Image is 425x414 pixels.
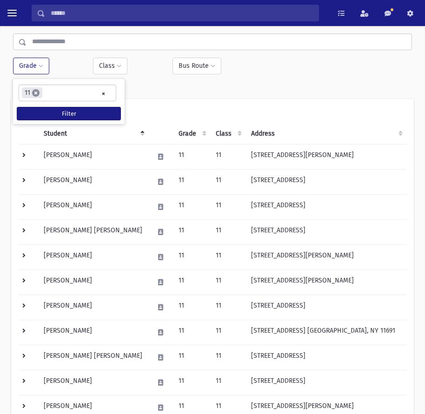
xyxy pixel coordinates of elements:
td: [STREET_ADDRESS][PERSON_NAME] [246,269,406,295]
td: 11 [210,370,246,395]
td: [STREET_ADDRESS] [246,345,406,370]
td: 11 [173,169,210,194]
td: [PERSON_NAME] [38,320,148,345]
th: Student: activate to sort column descending [38,123,148,145]
td: [STREET_ADDRESS][PERSON_NAME] [246,144,406,169]
span: Remove all items [101,88,106,99]
td: 11 [173,244,210,269]
td: 11 [210,295,246,320]
button: Bus Route [173,58,221,74]
td: 11 [173,295,210,320]
td: 11 [210,269,246,295]
td: [PERSON_NAME] [38,244,148,269]
td: [STREET_ADDRESS] [246,370,406,395]
td: 11 [173,345,210,370]
button: Filter [17,107,121,120]
td: 11 [210,244,246,269]
td: 11 [173,370,210,395]
td: 11 [210,144,246,169]
td: [PERSON_NAME] [38,295,148,320]
td: [STREET_ADDRESS][PERSON_NAME] [246,244,406,269]
th: Class: activate to sort column ascending [210,123,246,145]
td: 11 [173,320,210,345]
th: Address: activate to sort column ascending [246,123,406,145]
td: [STREET_ADDRESS] [246,169,406,194]
td: 11 [210,345,246,370]
td: [STREET_ADDRESS] [GEOGRAPHIC_DATA], NY 11691 [246,320,406,345]
input: Search [45,5,319,21]
td: [STREET_ADDRESS] [246,295,406,320]
td: 11 [210,194,246,219]
td: 11 [210,219,246,244]
span: × [32,89,40,97]
td: [STREET_ADDRESS] [246,219,406,244]
td: [PERSON_NAME] [38,144,148,169]
td: [PERSON_NAME] [38,194,148,219]
td: [STREET_ADDRESS] [246,194,406,219]
td: [PERSON_NAME] [PERSON_NAME] [38,219,148,244]
td: [PERSON_NAME] [PERSON_NAME] [38,345,148,370]
button: Grade [13,58,49,74]
td: 11 [173,269,210,295]
td: 11 [173,219,210,244]
button: Class [93,58,127,74]
td: 11 [173,144,210,169]
td: [PERSON_NAME] [38,269,148,295]
li: 11 [22,87,42,98]
button: toggle menu [4,5,20,21]
td: [PERSON_NAME] [38,370,148,395]
td: 11 [210,320,246,345]
th: Grade: activate to sort column ascending [173,123,210,145]
td: 11 [210,169,246,194]
td: 11 [173,194,210,219]
td: [PERSON_NAME] [38,169,148,194]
